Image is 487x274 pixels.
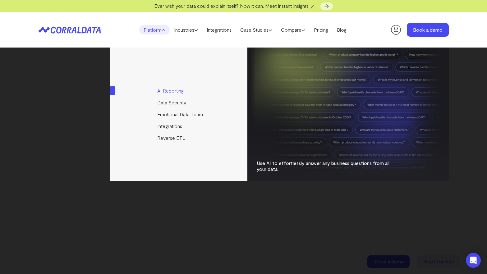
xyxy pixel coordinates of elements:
a: Book a demo [407,23,449,37]
a: Case Studies [236,25,277,34]
a: Industries [170,25,202,34]
a: Platform [139,25,170,34]
a: Pricing [310,25,333,34]
a: Fractional Data Team [110,108,248,120]
a: Data Security [110,97,248,108]
a: AI Reporting [110,85,248,97]
a: Blog [333,25,351,34]
a: Integrations [110,120,248,132]
span: Ever wish your data could explain itself? Now it can. Meet Instant Insights 🪄 [154,3,316,9]
p: Use AI to effortlessly answer any business questions from all your data. [257,160,397,172]
div: Open Intercom Messenger [466,253,481,268]
a: Reverse ETL [110,132,248,144]
a: Integrations [202,25,236,34]
a: Compare [277,25,310,34]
